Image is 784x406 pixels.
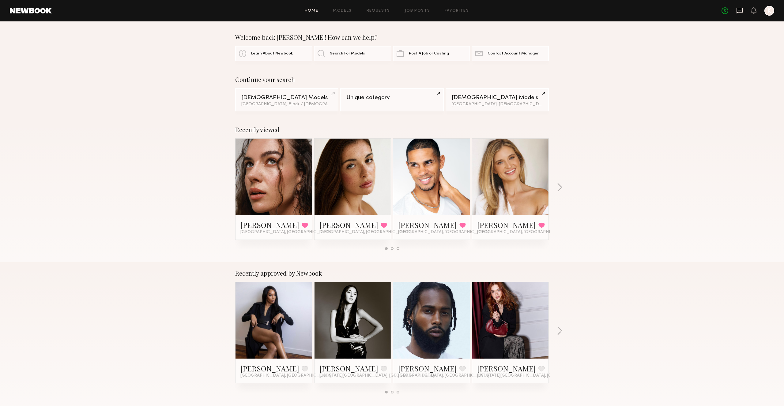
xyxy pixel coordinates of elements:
a: Unique category [340,88,443,111]
a: Home [305,9,318,13]
a: [PERSON_NAME] [319,220,378,230]
a: [DEMOGRAPHIC_DATA] Models[GEOGRAPHIC_DATA], Black / [DEMOGRAPHIC_DATA] [235,88,338,111]
span: Post A Job or Casting [409,52,449,56]
div: Continue your search [235,76,549,83]
span: [US_STATE][GEOGRAPHIC_DATA], [GEOGRAPHIC_DATA] [319,373,434,378]
a: Learn About Newbook [235,46,312,61]
div: [DEMOGRAPHIC_DATA] Models [241,95,332,101]
div: Recently approved by Newbook [235,270,549,277]
div: Recently viewed [235,126,549,133]
a: Requests [367,9,390,13]
a: K [764,6,774,16]
a: [DEMOGRAPHIC_DATA] Models[GEOGRAPHIC_DATA], [DEMOGRAPHIC_DATA] / [DEMOGRAPHIC_DATA] [446,88,549,111]
div: [GEOGRAPHIC_DATA], Black / [DEMOGRAPHIC_DATA] [241,102,332,106]
a: [PERSON_NAME] [477,363,536,373]
a: Job Posts [405,9,430,13]
a: [PERSON_NAME] [398,363,457,373]
span: [GEOGRAPHIC_DATA], [GEOGRAPHIC_DATA] [319,230,411,235]
span: [GEOGRAPHIC_DATA], [GEOGRAPHIC_DATA] [477,230,568,235]
a: Search For Models [314,46,391,61]
span: Learn About Newbook [251,52,293,56]
span: Search For Models [330,52,365,56]
a: [PERSON_NAME] [398,220,457,230]
a: Post A Job or Casting [393,46,470,61]
a: [PERSON_NAME] [477,220,536,230]
span: [GEOGRAPHIC_DATA], [GEOGRAPHIC_DATA] [240,230,332,235]
div: Unique category [346,95,437,101]
span: [GEOGRAPHIC_DATA], [GEOGRAPHIC_DATA] [398,373,489,378]
a: [PERSON_NAME] [319,363,378,373]
span: [GEOGRAPHIC_DATA], [GEOGRAPHIC_DATA] [398,230,489,235]
span: [US_STATE][GEOGRAPHIC_DATA], [GEOGRAPHIC_DATA] [477,373,592,378]
div: Welcome back [PERSON_NAME]! How can we help? [235,34,549,41]
a: [PERSON_NAME] [240,363,299,373]
a: [PERSON_NAME] [240,220,299,230]
div: [GEOGRAPHIC_DATA], [DEMOGRAPHIC_DATA] / [DEMOGRAPHIC_DATA] [452,102,543,106]
span: [GEOGRAPHIC_DATA], [GEOGRAPHIC_DATA] [240,373,332,378]
a: Contact Account Manager [472,46,549,61]
a: Favorites [445,9,469,13]
span: Contact Account Manager [488,52,539,56]
a: Models [333,9,352,13]
div: [DEMOGRAPHIC_DATA] Models [452,95,543,101]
